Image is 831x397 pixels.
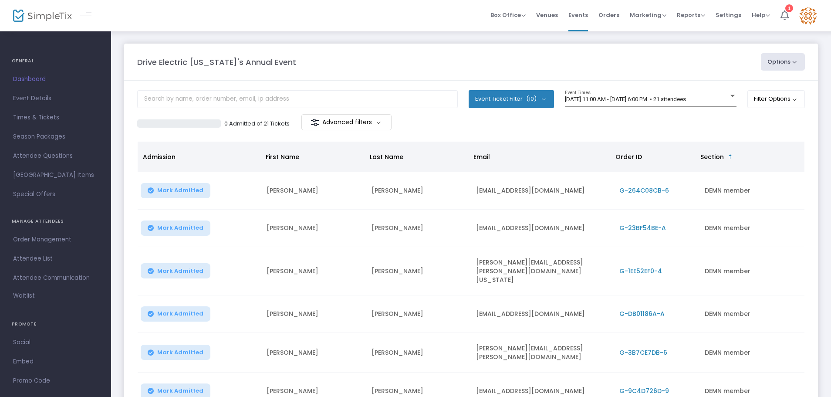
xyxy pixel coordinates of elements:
span: Mark Admitted [157,187,203,194]
span: Box Office [490,11,526,19]
button: Mark Admitted [141,263,210,278]
span: (10) [526,95,537,102]
span: Events [568,4,588,26]
span: Admission [143,153,176,161]
td: [PERSON_NAME] [366,172,471,210]
span: Event Details [13,93,98,104]
td: [EMAIL_ADDRESS][DOMAIN_NAME] [471,295,614,333]
span: Order Management [13,234,98,245]
td: [PERSON_NAME] [261,333,366,373]
td: [PERSON_NAME] [366,333,471,373]
span: G-3B7CE7DB-6 [619,348,667,357]
span: Embed [13,356,98,367]
button: Mark Admitted [141,306,210,322]
td: [PERSON_NAME] [366,295,471,333]
span: Reports [677,11,705,19]
span: Help [752,11,770,19]
span: Dashboard [13,74,98,85]
td: [PERSON_NAME] [261,172,366,210]
td: [PERSON_NAME] [366,210,471,247]
span: Settings [716,4,741,26]
span: Times & Tickets [13,112,98,123]
h4: PROMOTE [12,316,99,333]
span: G-264C08CB-6 [619,186,669,195]
td: [PERSON_NAME] [261,210,366,247]
span: Attendee List [13,253,98,265]
span: G-9C4D726D-9 [619,387,669,395]
span: Social [13,337,98,348]
td: [PERSON_NAME][EMAIL_ADDRESS][PERSON_NAME][DOMAIN_NAME] [471,333,614,373]
button: Event Ticket Filter(10) [469,90,554,108]
span: Last Name [370,153,403,161]
span: [DATE] 11:00 AM - [DATE] 6:00 PM • 21 attendees [565,96,686,102]
p: 0 Admitted of 21 Tickets [224,119,290,128]
span: Promo Code [13,375,98,387]
td: [PERSON_NAME] [261,247,366,295]
span: Special Offers [13,189,98,200]
span: [GEOGRAPHIC_DATA] Items [13,170,98,181]
h4: GENERAL [12,52,99,70]
button: Filter Options [747,90,805,108]
button: Mark Admitted [141,183,210,198]
span: Order ID [615,153,642,161]
td: DEMN member [699,247,804,295]
span: Marketing [630,11,666,19]
span: G-23BF54BE-A [619,224,666,232]
m-button: Advanced filters [301,114,392,130]
button: Mark Admitted [141,345,210,360]
span: Mark Admitted [157,310,203,317]
span: Season Packages [13,131,98,143]
span: Section [700,153,724,161]
span: Mark Admitted [157,349,203,356]
td: [PERSON_NAME][EMAIL_ADDRESS][PERSON_NAME][DOMAIN_NAME][US_STATE] [471,247,614,295]
td: DEMN member [699,172,804,210]
td: [EMAIL_ADDRESS][DOMAIN_NAME] [471,172,614,210]
span: Mark Admitted [157,387,203,394]
input: Search by name, order number, email, ip address [137,90,458,108]
button: Options [761,53,805,71]
span: G-1EE52EF0-4 [619,267,662,275]
span: Orders [598,4,619,26]
span: Email [473,153,490,161]
td: [EMAIL_ADDRESS][DOMAIN_NAME] [471,210,614,247]
td: [PERSON_NAME] [366,247,471,295]
span: Attendee Communication [13,272,98,284]
td: DEMN member [699,210,804,247]
img: filter [311,118,319,127]
td: DEMN member [699,333,804,373]
span: First Name [266,153,299,161]
h4: MANAGE ATTENDEES [12,213,99,230]
span: Mark Admitted [157,224,203,231]
span: G-DB01186A-A [619,309,665,318]
span: Sortable [727,153,734,160]
span: Attendee Questions [13,150,98,162]
span: Venues [536,4,558,26]
div: 1 [785,4,793,12]
m-panel-title: Drive Electric [US_STATE]'s Annual Event [137,56,296,68]
span: Waitlist [13,292,35,300]
td: DEMN member [699,295,804,333]
td: [PERSON_NAME] [261,295,366,333]
button: Mark Admitted [141,221,210,236]
span: Mark Admitted [157,268,203,275]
